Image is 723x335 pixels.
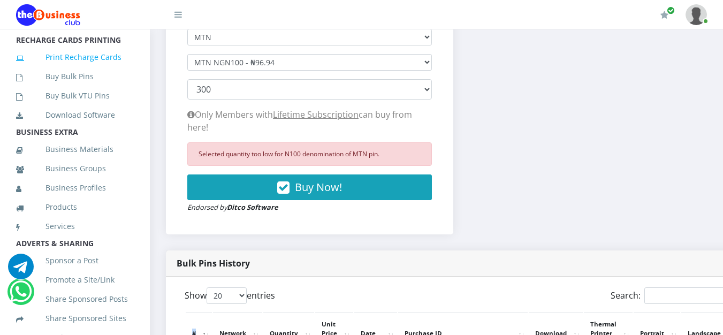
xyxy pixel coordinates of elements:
[16,248,134,273] a: Sponsor a Post
[187,108,432,134] p: Only Members with can buy from here!
[295,180,342,194] span: Buy Now!
[667,6,675,14] span: Renew/Upgrade Subscription
[227,202,278,212] strong: Ditco Software
[187,174,432,200] button: Buy Now!
[16,195,134,219] a: Products
[16,4,80,26] img: Logo
[8,262,34,279] a: Chat for support
[16,45,134,70] a: Print Recharge Cards
[187,142,432,166] div: Selected quantity too low for N100 denomination of MTN pin.
[177,257,250,269] strong: Bulk Pins History
[16,287,134,311] a: Share Sponsored Posts
[273,109,359,120] a: Lifetime Subscription
[16,268,134,292] a: Promote a Site/Link
[16,306,134,331] a: Share Sponsored Sites
[660,11,668,19] i: Renew/Upgrade Subscription
[10,287,32,304] a: Chat for support
[187,202,278,212] small: Endorsed by
[16,137,134,162] a: Business Materials
[686,4,707,25] img: User
[16,103,134,127] a: Download Software
[185,287,275,304] label: Show entries
[16,214,134,239] a: Services
[16,176,134,200] a: Business Profiles
[16,64,134,89] a: Buy Bulk Pins
[16,83,134,108] a: Buy Bulk VTU Pins
[207,287,247,304] select: Showentries
[16,156,134,181] a: Business Groups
